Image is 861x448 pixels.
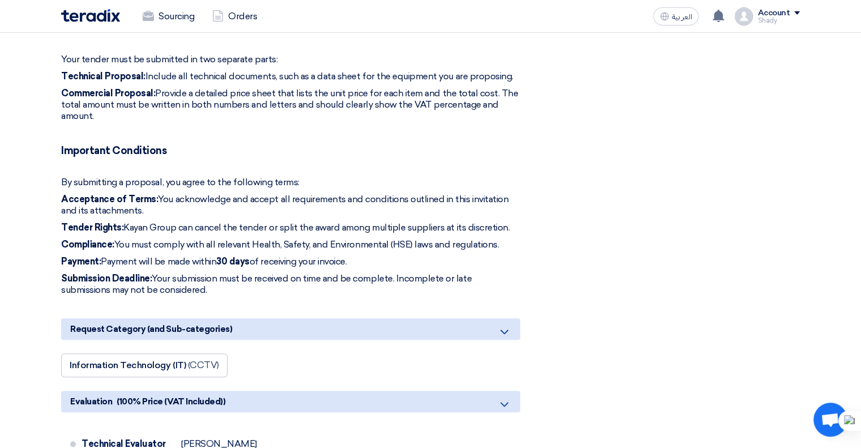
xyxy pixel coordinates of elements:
img: Teradix logo [61,9,120,22]
strong: Acceptance of Terms: [61,194,158,204]
p: You acknowledge and accept all requirements and conditions outlined in this invitation and its at... [61,194,520,216]
a: Sourcing [134,4,203,29]
span: العربية [671,13,692,21]
span: Information Technology (IT) [70,360,186,370]
div: Open chat [813,403,847,437]
span: Evaluation [70,395,112,408]
p: Your submission must be received on time and be complete. Incomplete or late submissions may not ... [61,273,520,296]
strong: Technical Proposal: [61,71,145,82]
strong: Compliance: [61,239,114,250]
p: Include all technical documents, such as a data sheet for the equipment you are proposing. [61,71,520,82]
p: By submitting a proposal, you agree to the following terms: [61,177,520,188]
strong: Commercial Proposal: [61,88,155,99]
strong: Submission Deadline: [61,273,152,284]
img: profile_test.png [735,7,753,25]
strong: 30 days [216,256,250,267]
p: Provide a detailed price sheet that lists the unit price for each item and the total cost. The to... [61,88,520,122]
h3: Important Conditions [61,144,520,157]
button: العربية [653,7,699,25]
strong: Tender Rights: [61,222,123,233]
p: You must comply with all relevant Health, Safety, and Environmental (HSE) laws and regulations. [61,239,520,250]
span: (100% Price (VAT Included)) [117,395,225,408]
a: Orders [203,4,266,29]
strong: Payment: [61,256,101,267]
span: Request Category (and Sub-categories) [70,323,232,335]
div: Shady [757,18,800,24]
span: (CCTV) [188,360,219,370]
p: Payment will be made within of receiving your invoice. [61,256,520,267]
p: Kayan Group can cancel the tender or split the award among multiple suppliers at its discretion. [61,222,520,233]
div: Account [757,8,790,18]
p: Your tender must be submitted in two separate parts: [61,54,520,65]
